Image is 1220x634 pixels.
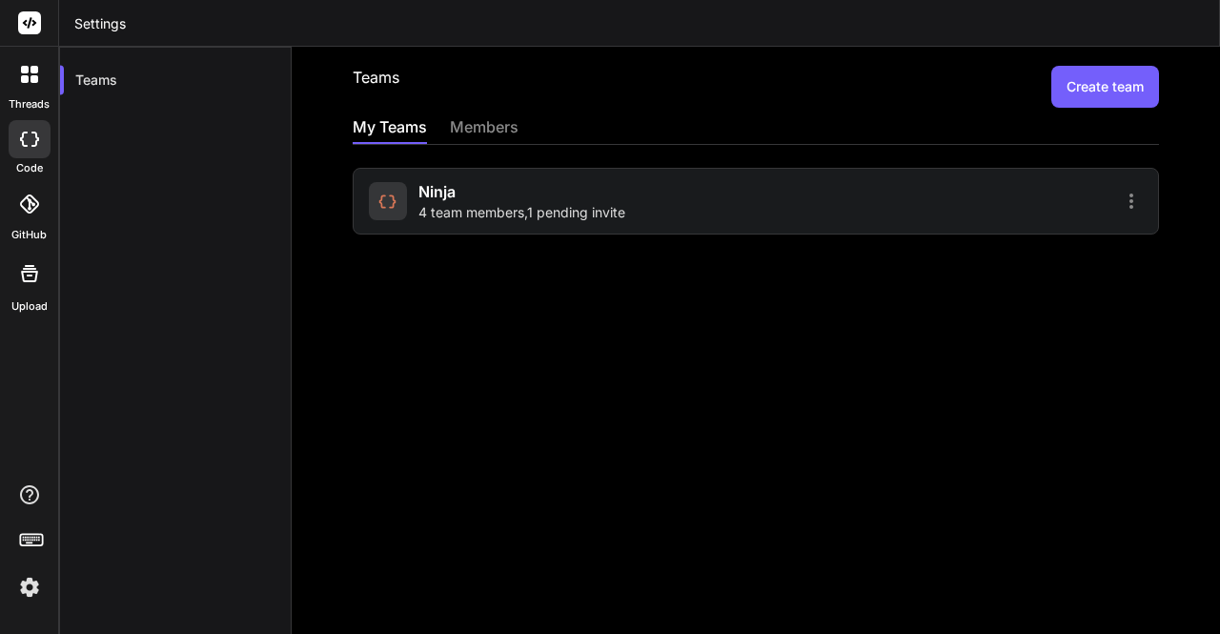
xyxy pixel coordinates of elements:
[418,203,625,222] span: 4 team members , 1 pending invite
[353,115,427,142] div: My Teams
[13,571,46,603] img: settings
[418,180,456,203] span: Ninja
[11,227,47,243] label: GitHub
[450,115,518,142] div: members
[9,96,50,112] label: threads
[16,160,43,176] label: code
[11,298,48,315] label: Upload
[353,66,399,108] h2: Teams
[1051,66,1159,108] button: Create team
[60,59,291,101] div: Teams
